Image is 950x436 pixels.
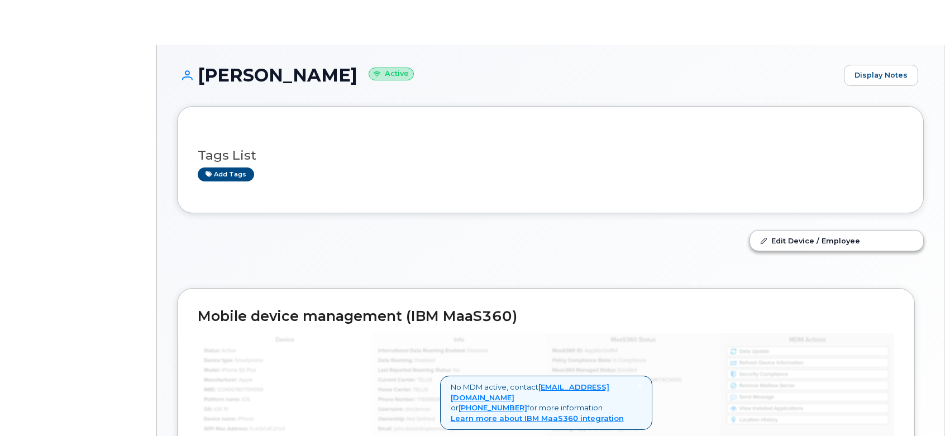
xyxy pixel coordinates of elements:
a: Learn more about IBM MaaS360 integration [451,414,624,423]
a: [PHONE_NUMBER] [459,403,527,412]
div: No MDM active, contact or for more information [440,376,652,429]
a: Close [637,382,642,390]
small: Active [369,68,414,80]
a: Add tags [198,167,254,181]
a: [EMAIL_ADDRESS][DOMAIN_NAME] [451,382,609,402]
h1: [PERSON_NAME] [177,65,838,85]
span: × [637,381,642,391]
h3: Tags List [198,148,903,162]
a: Edit Device / Employee [750,231,923,251]
a: Display Notes [844,65,918,86]
h2: Mobile device management (IBM MaaS360) [198,309,894,324]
